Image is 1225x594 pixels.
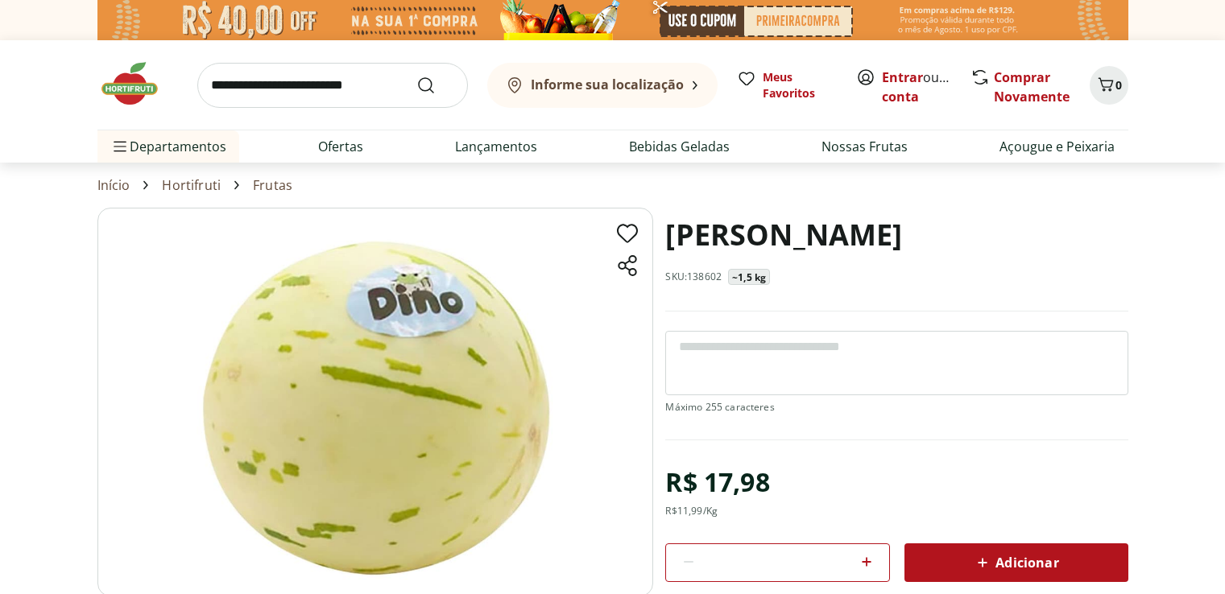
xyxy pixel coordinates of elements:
a: Frutas [253,178,292,192]
button: Menu [110,127,130,166]
a: Início [97,178,130,192]
h1: [PERSON_NAME] [665,208,902,262]
span: Departamentos [110,127,226,166]
b: Informe sua localização [531,76,684,93]
button: Adicionar [904,543,1128,582]
button: Informe sua localização [487,63,718,108]
a: Hortifruti [162,178,221,192]
input: search [197,63,468,108]
a: Entrar [882,68,923,86]
a: Nossas Frutas [821,137,908,156]
button: Submit Search [416,76,455,95]
a: Comprar Novamente [994,68,1070,105]
a: Bebidas Geladas [629,137,730,156]
a: Açougue e Peixaria [999,137,1115,156]
span: ou [882,68,954,106]
a: Ofertas [318,137,363,156]
span: Adicionar [973,553,1058,572]
p: SKU: 138602 [665,270,722,283]
img: Hortifruti [97,60,178,108]
p: ~1,5 kg [732,271,766,284]
div: R$ 17,98 [665,460,769,505]
a: Criar conta [882,68,970,105]
a: Meus Favoritos [737,69,837,101]
a: Lançamentos [455,137,537,156]
button: Carrinho [1090,66,1128,105]
span: Meus Favoritos [763,69,837,101]
div: R$ 11,99 /Kg [665,505,718,518]
span: 0 [1115,77,1122,93]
